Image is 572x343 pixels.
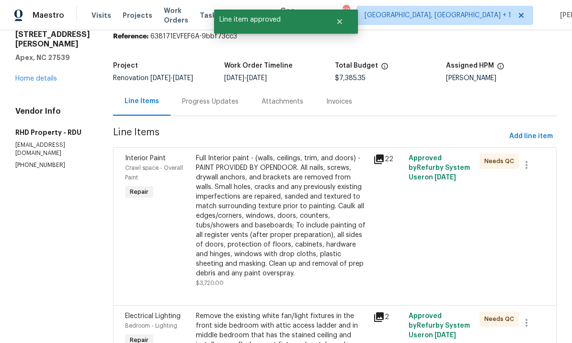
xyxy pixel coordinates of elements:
span: The hpm assigned to this work order. [497,62,504,75]
span: Approved by Refurby System User on [409,155,470,181]
div: Line Items [125,96,159,106]
span: Add line item [509,130,553,142]
a: Home details [15,75,57,82]
span: $7,385.35 [335,75,366,82]
div: Progress Updates [182,97,239,106]
span: Renovation [113,75,193,82]
span: Projects [123,11,152,20]
span: Geo Assignments [280,6,326,25]
h5: RHD Property - RDU [15,128,90,137]
span: [DATE] [247,75,267,82]
p: [EMAIL_ADDRESS][DOMAIN_NAME] [15,141,90,157]
span: [GEOGRAPHIC_DATA], [GEOGRAPHIC_DATA] + 1 [365,11,511,20]
h5: Total Budget [335,62,378,69]
h5: Assigned HPM [446,62,494,69]
span: Interior Paint [125,155,166,162]
h4: Vendor Info [15,106,90,116]
div: 638171EVFEF6A-9bbf73cc3 [113,32,557,41]
span: $3,720.00 [196,280,224,286]
div: Full Interior paint - (walls, ceilings, trim, and doors) - PAINT PROVIDED BY OPENDOOR. All nails,... [196,154,367,278]
span: [DATE] [150,75,171,82]
span: Line Items [113,128,505,145]
span: Crawl space - Overall Paint [125,165,183,180]
div: 58 [343,6,349,15]
span: [DATE] [435,174,456,181]
div: [PERSON_NAME] [446,75,557,82]
b: Reference: [113,33,149,40]
span: Tasks [200,12,220,19]
span: Needs QC [484,314,518,324]
span: Repair [126,187,152,197]
span: [DATE] [435,332,456,339]
div: Attachments [262,97,303,106]
span: Electrical Lighting [125,313,181,319]
h2: [STREET_ADDRESS][PERSON_NAME] [15,30,90,49]
p: [PHONE_NUMBER] [15,161,90,169]
div: 22 [373,154,403,165]
h5: Work Order Timeline [224,62,293,69]
span: Bedroom - Lighting [125,323,177,329]
span: [DATE] [224,75,244,82]
div: Invoices [326,97,352,106]
button: Close [324,12,355,31]
div: 2 [373,311,403,323]
span: Work Orders [164,6,188,25]
h5: Apex, NC 27539 [15,53,90,62]
h5: Project [113,62,138,69]
span: Maestro [33,11,64,20]
span: Line item approved [214,10,324,30]
span: Approved by Refurby System User on [409,313,470,339]
button: Add line item [505,128,557,145]
span: - [224,75,267,82]
span: - [150,75,193,82]
span: Needs QC [484,156,518,166]
span: [DATE] [173,75,193,82]
span: The total cost of line items that have been proposed by Opendoor. This sum includes line items th... [381,62,389,75]
span: Visits [92,11,111,20]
